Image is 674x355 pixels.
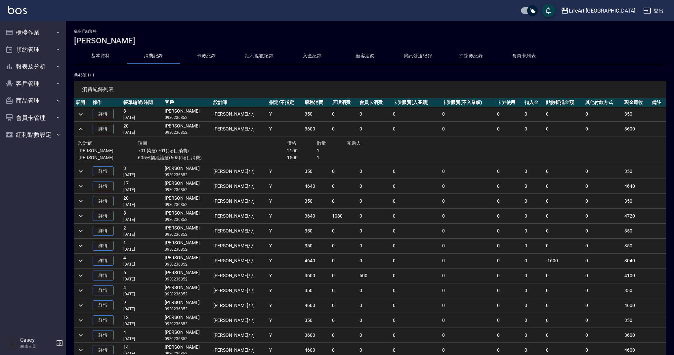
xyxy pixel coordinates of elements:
[268,283,303,298] td: Y
[441,122,495,136] td: 0
[623,98,650,107] th: 現金應收
[358,164,391,178] td: 0
[584,107,623,122] td: 0
[268,194,303,208] td: Y
[391,209,440,223] td: 0
[303,298,330,313] td: 4600
[391,164,440,178] td: 0
[268,209,303,223] td: Y
[303,238,330,253] td: 350
[391,283,440,298] td: 0
[495,164,523,178] td: 0
[74,36,666,45] h3: [PERSON_NAME]
[523,209,545,223] td: 0
[358,209,391,223] td: 0
[391,107,440,122] td: 0
[303,209,330,223] td: 3640
[569,7,635,15] div: LifeArt [GEOGRAPHIC_DATA]
[76,226,86,236] button: expand row
[76,166,86,176] button: expand row
[212,298,268,313] td: [PERSON_NAME] / /j
[523,268,545,283] td: 0
[93,226,114,236] a: 詳情
[358,283,391,298] td: 0
[123,172,161,178] p: [DATE]
[212,164,268,178] td: [PERSON_NAME] / /j
[268,107,303,122] td: Y
[93,211,114,221] a: 詳情
[268,268,303,283] td: Y
[303,122,330,136] td: 3600
[82,86,658,93] span: 消費紀錄列表
[358,253,391,268] td: 0
[544,238,583,253] td: 0
[523,238,545,253] td: 0
[76,109,86,119] button: expand row
[303,253,330,268] td: 4640
[584,209,623,223] td: 0
[93,166,114,177] a: 詳情
[93,109,114,119] a: 詳情
[3,41,63,58] button: 預約管理
[212,313,268,328] td: [PERSON_NAME] / /j
[180,48,233,64] button: 卡券紀錄
[584,164,623,178] td: 0
[317,154,347,161] p: 1
[78,147,138,154] p: [PERSON_NAME]
[584,194,623,208] td: 0
[623,268,650,283] td: 4100
[358,298,391,313] td: 0
[391,194,440,208] td: 0
[544,164,583,178] td: 0
[391,98,440,107] th: 卡券販賣(入業績)
[391,313,440,328] td: 0
[123,217,161,223] p: [DATE]
[544,98,583,107] th: 點數折抵金額
[623,253,650,268] td: 3040
[444,48,497,64] button: 抽獎券紀錄
[268,98,303,107] th: 指定/不指定
[544,224,583,238] td: 0
[123,115,161,121] p: [DATE]
[330,98,358,107] th: 店販消費
[330,122,358,136] td: 0
[330,283,358,298] td: 0
[544,122,583,136] td: 0
[441,268,495,283] td: 0
[495,122,523,136] td: 0
[623,107,650,122] td: 350
[212,98,268,107] th: 設計師
[495,179,523,193] td: 0
[122,238,163,253] td: 1
[330,107,358,122] td: 0
[74,98,91,107] th: 展開
[123,231,161,237] p: [DATE]
[495,298,523,313] td: 0
[163,268,212,283] td: [PERSON_NAME]
[523,194,545,208] td: 0
[358,224,391,238] td: 0
[93,196,114,206] a: 詳情
[123,246,161,252] p: [DATE]
[122,164,163,178] td: 3
[623,238,650,253] td: 350
[339,48,392,64] button: 顧客追蹤
[123,276,161,282] p: [DATE]
[123,187,161,193] p: [DATE]
[123,202,161,208] p: [DATE]
[497,48,550,64] button: 會員卡列表
[165,115,210,121] p: 0930236852
[317,140,326,146] span: 數量
[584,238,623,253] td: 0
[122,298,163,313] td: 9
[163,179,212,193] td: [PERSON_NAME]
[138,140,147,146] span: 項目
[122,179,163,193] td: 17
[122,253,163,268] td: 4
[584,122,623,136] td: 0
[268,164,303,178] td: Y
[495,194,523,208] td: 0
[641,5,666,17] button: 登出
[330,224,358,238] td: 0
[441,224,495,238] td: 0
